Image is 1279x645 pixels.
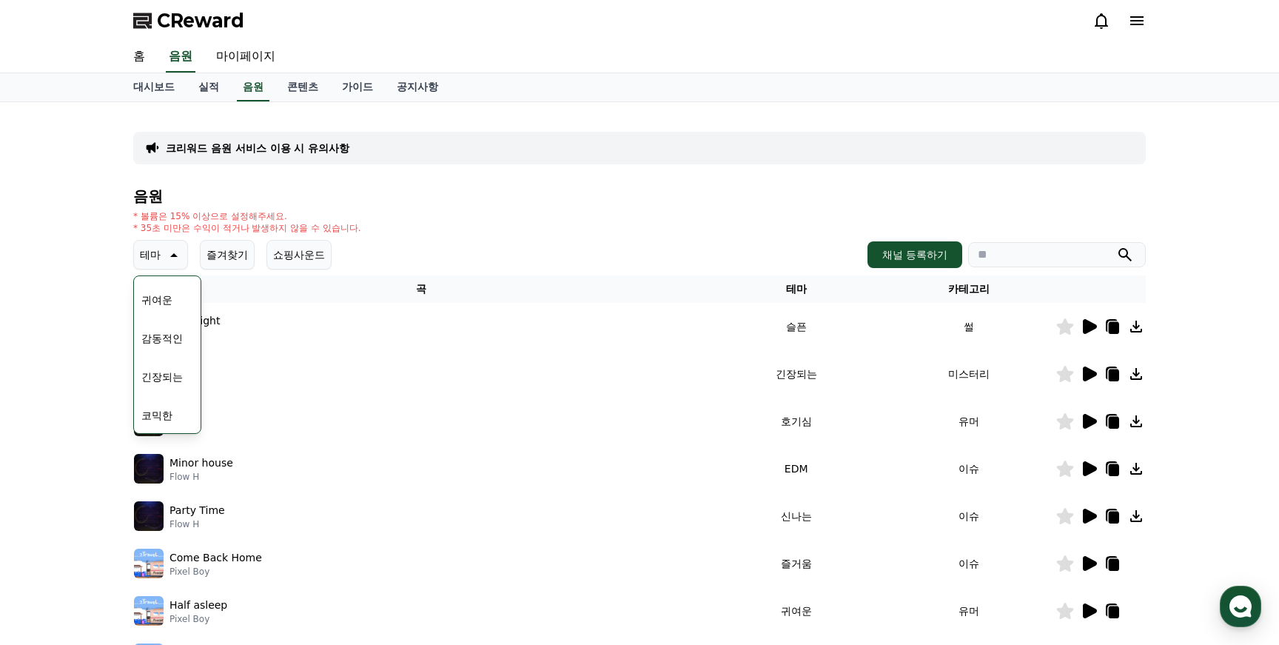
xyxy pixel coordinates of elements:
[133,240,188,270] button: 테마
[166,41,195,73] a: 음원
[330,73,385,101] a: 가이드
[98,469,191,507] a: 대화
[4,469,98,507] a: 홈
[710,275,883,303] th: 테마
[169,503,225,518] p: Party Time
[191,469,284,507] a: 설정
[266,240,332,270] button: 쇼핑사운드
[275,73,330,101] a: 콘텐츠
[867,241,962,268] button: 채널 등록하기
[710,445,883,492] td: EDM
[134,549,164,578] img: music
[166,141,349,156] a: 크리워드 음원 서비스 이용 시 유의사항
[882,492,1055,540] td: 이슈
[140,244,161,265] p: 테마
[882,540,1055,587] td: 이슈
[204,41,287,73] a: 마이페이지
[882,398,1055,445] td: 유머
[135,322,189,355] button: 감동적인
[882,350,1055,398] td: 미스터리
[169,613,227,625] p: Pixel Boy
[169,550,262,566] p: Come Back Home
[133,275,710,303] th: 곡
[187,73,231,101] a: 실적
[157,9,244,33] span: CReward
[882,445,1055,492] td: 이슈
[133,9,244,33] a: CReward
[134,454,164,484] img: music
[135,284,178,316] button: 귀여운
[169,518,225,530] p: Flow H
[169,566,262,578] p: Pixel Boy
[710,398,883,445] td: 호기심
[882,303,1055,350] td: 썰
[134,501,164,531] img: music
[135,492,153,504] span: 대화
[710,350,883,398] td: 긴장되는
[133,210,361,222] p: * 볼륨은 15% 이상으로 설정해주세요.
[169,455,233,471] p: Minor house
[200,240,255,270] button: 즐겨찾기
[133,222,361,234] p: * 35초 미만은 수익이 적거나 발생하지 않을 수 있습니다.
[237,73,269,101] a: 음원
[134,596,164,626] img: music
[133,188,1146,204] h4: 음원
[385,73,450,101] a: 공지사항
[882,275,1055,303] th: 카테고리
[710,492,883,540] td: 신나는
[135,361,189,393] button: 긴장되는
[229,492,246,504] span: 설정
[710,303,883,350] td: 슬픈
[710,540,883,587] td: 즐거움
[169,598,227,613] p: Half asleep
[710,587,883,635] td: 귀여운
[47,492,56,504] span: 홈
[121,73,187,101] a: 대시보드
[882,587,1055,635] td: 유머
[135,399,178,432] button: 코믹한
[121,41,157,73] a: 홈
[169,471,233,483] p: Flow H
